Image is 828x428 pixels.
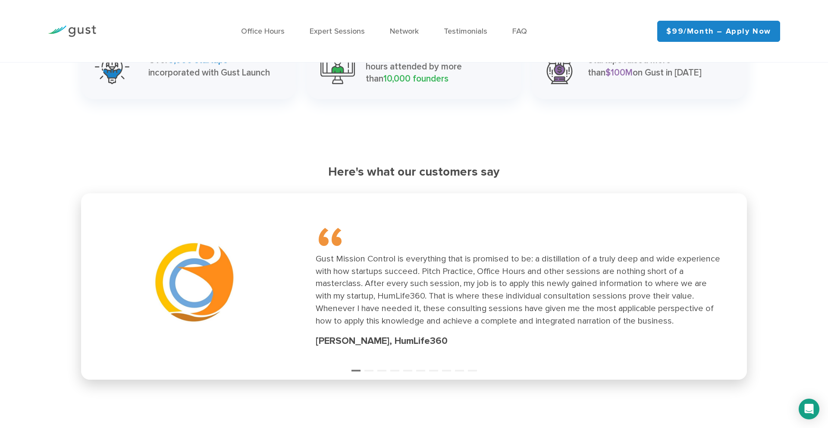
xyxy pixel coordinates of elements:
p: Over incorporated with Gust Launch [148,54,270,79]
a: Expert Sessions [310,27,365,36]
img: 5000 [95,50,129,84]
a: Testimonials [444,27,487,36]
button: 8 of 10 [442,362,451,371]
a: $99/month – Apply Now [657,21,780,42]
img: 100m [546,50,573,84]
img: Humlife360 Logo [108,235,281,330]
div: Open Intercom Messenger [799,399,819,419]
button: 4 of 10 [390,362,399,371]
img: Gust Logo [48,25,96,37]
button: 6 of 10 [416,362,425,371]
span: 10,000 founders [383,73,448,84]
span: “ [316,225,385,253]
button: 7 of 10 [429,362,438,371]
a: Network [390,27,419,36]
a: FAQ [512,27,527,36]
span: $100M [605,67,633,78]
p: Startups raised more than on Gust in [DATE] [588,54,726,79]
button: 3 of 10 [377,362,386,371]
img: 10000 [320,50,355,84]
button: 10 of 10 [468,362,477,371]
div: [PERSON_NAME], HumLife360 [316,334,720,348]
a: Office Hours [241,27,285,36]
button: 5 of 10 [403,362,412,371]
button: 1 of 10 [351,362,360,371]
button: 9 of 10 [455,362,464,371]
div: Gust Mission Control is everything that is promised to be: a distillation of a truly deep and wid... [316,253,720,327]
button: 2 of 10 [364,362,373,371]
h3: Here's what our customers say [81,165,747,179]
p: Hundreds of webinars and office hours attended by more than [366,48,504,85]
